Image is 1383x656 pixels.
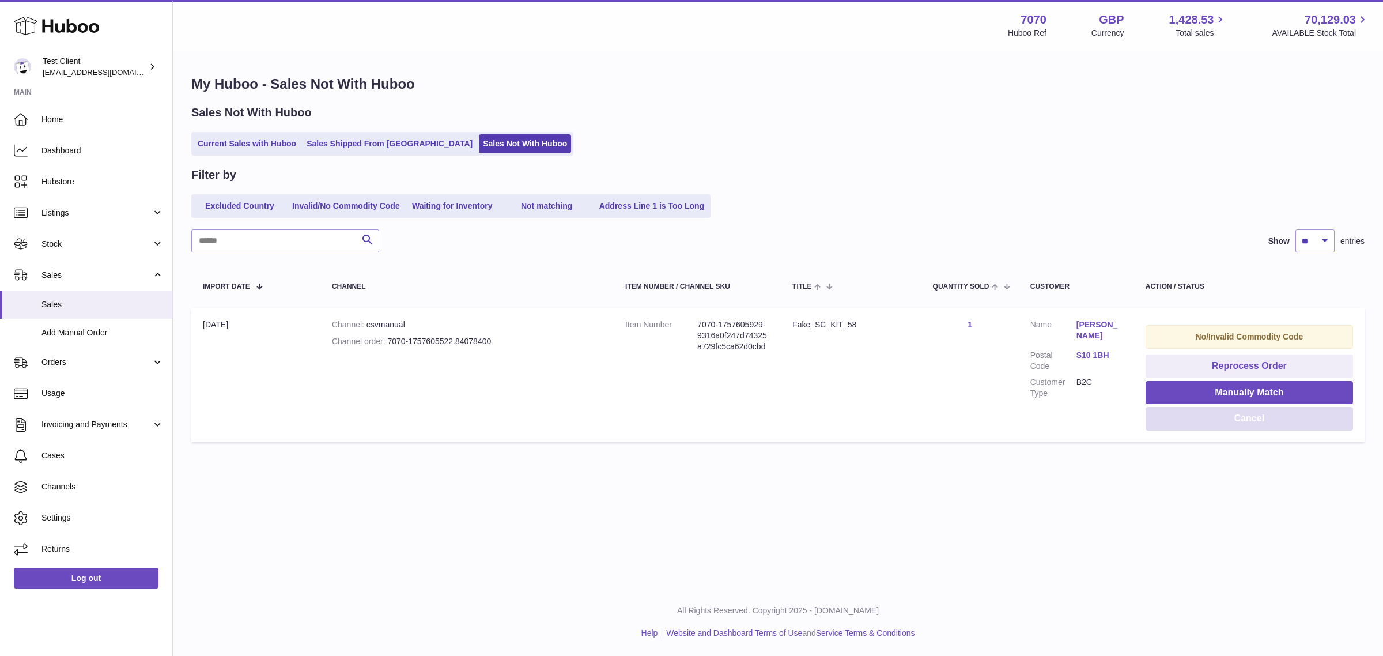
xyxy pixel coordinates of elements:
[1076,350,1123,361] a: S10 1BH
[968,320,972,329] a: 1
[792,319,910,330] div: Fake_SC_KIT_58
[41,208,152,218] span: Listings
[43,56,146,78] div: Test Client
[1305,12,1356,28] span: 70,129.03
[625,319,697,352] dt: Item Number
[1272,28,1369,39] span: AVAILABLE Stock Total
[332,336,602,347] div: 7070-1757605522.84078400
[43,67,169,77] span: [EMAIL_ADDRESS][DOMAIN_NAME]
[1021,12,1046,28] strong: 7070
[332,337,388,346] strong: Channel order
[41,114,164,125] span: Home
[41,145,164,156] span: Dashboard
[191,105,312,120] h2: Sales Not With Huboo
[406,197,498,216] a: Waiting for Inventory
[332,319,602,330] div: csvmanual
[41,270,152,281] span: Sales
[1076,377,1123,399] dd: B2C
[1076,319,1123,341] a: [PERSON_NAME]
[666,628,802,638] a: Website and Dashboard Terms of Use
[1169,12,1227,39] a: 1,428.53 Total sales
[41,388,164,399] span: Usage
[41,512,164,523] span: Settings
[41,327,164,338] span: Add Manual Order
[1196,332,1303,341] strong: No/Invalid Commodity Code
[41,357,152,368] span: Orders
[1272,12,1369,39] a: 70,129.03 AVAILABLE Stock Total
[288,197,404,216] a: Invalid/No Commodity Code
[1176,28,1227,39] span: Total sales
[1169,12,1214,28] span: 1,428.53
[595,197,709,216] a: Address Line 1 is Too Long
[332,283,602,291] div: Channel
[697,319,769,352] dd: 7070-1757605929-9316a0f247d74325a729fc5ca62d0cbd
[41,450,164,461] span: Cases
[1091,28,1124,39] div: Currency
[641,628,658,638] a: Help
[1146,283,1353,291] div: Action / Status
[501,197,593,216] a: Not matching
[1146,407,1353,431] button: Cancel
[203,283,250,291] span: Import date
[662,628,915,639] li: and
[1030,350,1076,372] dt: Postal Code
[1268,236,1290,247] label: Show
[41,481,164,492] span: Channels
[479,134,571,153] a: Sales Not With Huboo
[332,320,366,329] strong: Channel
[182,605,1374,616] p: All Rights Reserved. Copyright 2025 - [DOMAIN_NAME]
[191,75,1365,93] h1: My Huboo - Sales Not With Huboo
[1030,377,1076,399] dt: Customer Type
[41,299,164,310] span: Sales
[191,308,320,442] td: [DATE]
[1030,283,1123,291] div: Customer
[625,283,769,291] div: Item Number / Channel SKU
[14,568,158,589] a: Log out
[1146,381,1353,405] button: Manually Match
[933,283,989,291] span: Quantity Sold
[816,628,915,638] a: Service Terms & Conditions
[41,419,152,430] span: Invoicing and Payments
[1340,236,1365,247] span: entries
[1146,355,1353,378] button: Reprocess Order
[41,239,152,250] span: Stock
[303,134,477,153] a: Sales Shipped From [GEOGRAPHIC_DATA]
[1030,319,1076,344] dt: Name
[792,283,811,291] span: Title
[191,167,236,183] h2: Filter by
[1008,28,1046,39] div: Huboo Ref
[14,58,31,76] img: internalAdmin-7070@internal.huboo.com
[41,544,164,555] span: Returns
[1099,12,1124,28] strong: GBP
[194,197,286,216] a: Excluded Country
[41,176,164,187] span: Hubstore
[194,134,300,153] a: Current Sales with Huboo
